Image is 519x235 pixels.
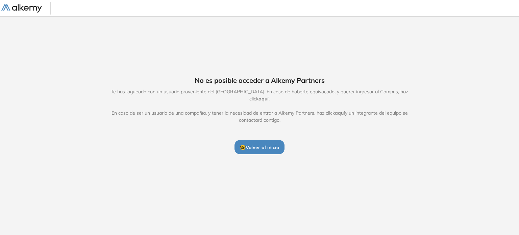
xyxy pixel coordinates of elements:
[1,4,42,13] img: Logo
[335,110,345,116] span: aquí
[104,88,415,124] span: Te has logueado con un usuario proveniente del [GEOGRAPHIC_DATA]. En caso de haberte equivocado, ...
[258,96,269,102] span: aquí
[195,75,325,86] span: No es posible acceder a Alkemy Partners
[234,140,285,154] button: 🤓Volver al inicio
[240,144,279,150] span: 🤓 Volver al inicio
